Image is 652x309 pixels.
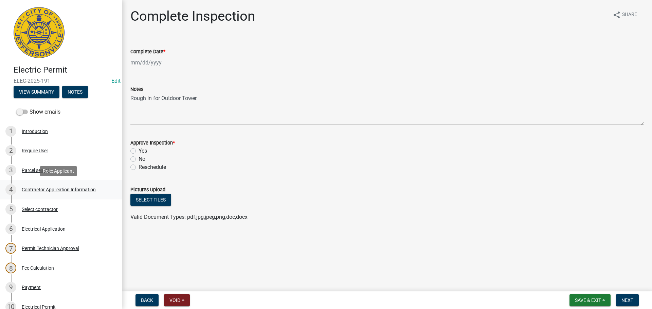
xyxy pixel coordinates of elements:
[111,78,121,84] wm-modal-confirm: Edit Application Number
[14,7,65,58] img: City of Jeffersonville, Indiana
[139,163,166,171] label: Reschedule
[5,224,16,234] div: 6
[164,294,190,306] button: Void
[14,86,59,98] button: View Summary
[607,8,642,21] button: shareShare
[22,227,66,231] div: Electrical Application
[5,165,16,176] div: 3
[575,297,601,303] span: Save & Exit
[22,285,41,290] div: Payment
[130,141,175,146] label: Approve Inspection
[5,126,16,137] div: 1
[5,282,16,293] div: 9
[5,145,16,156] div: 2
[16,108,60,116] label: Show emails
[14,90,59,95] wm-modal-confirm: Summary
[135,294,159,306] button: Back
[22,148,48,153] div: Require User
[139,147,147,155] label: Yes
[62,86,88,98] button: Notes
[616,294,639,306] button: Next
[130,56,193,70] input: mm/dd/yyyy
[22,168,50,173] div: Parcel search
[22,187,96,192] div: Contractor Application Information
[22,266,54,270] div: Fee Calculation
[130,50,165,54] label: Complete Date
[5,184,16,195] div: 4
[613,11,621,19] i: share
[40,166,77,176] div: Role: Applicant
[22,129,48,134] div: Introduction
[139,155,145,163] label: No
[5,243,16,254] div: 7
[130,194,171,206] button: Select files
[622,11,637,19] span: Share
[621,297,633,303] span: Next
[22,246,79,251] div: Permit Technician Approval
[5,263,16,273] div: 8
[14,65,117,75] h4: Electric Permit
[169,297,180,303] span: Void
[130,188,165,192] label: Pictures Upload
[14,78,109,84] span: ELEC-2025-191
[130,8,255,24] h1: Complete Inspection
[111,78,121,84] a: Edit
[130,87,143,92] label: Notes
[141,297,153,303] span: Back
[5,204,16,215] div: 5
[62,90,88,95] wm-modal-confirm: Notes
[22,207,58,212] div: Select contractor
[569,294,611,306] button: Save & Exit
[130,214,248,220] span: Valid Document Types: pdf,jpg,jpeg,png,doc,docx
